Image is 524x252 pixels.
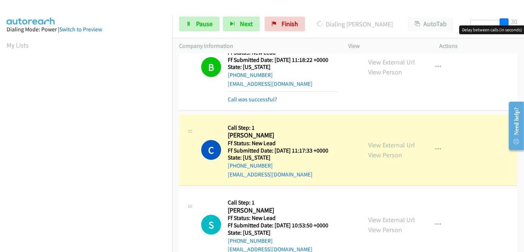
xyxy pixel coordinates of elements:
[408,17,454,31] button: AutoTab
[240,20,253,28] span: Next
[228,71,273,78] a: [PHONE_NUMBER]
[228,237,273,244] a: [PHONE_NUMBER]
[201,215,221,235] div: The call is yet to be attempted
[228,96,277,103] a: Call was successful?
[228,154,338,161] h5: State: [US_STATE]
[228,199,338,206] h5: Call Step: 1
[179,42,335,50] p: Company Information
[228,147,338,154] h5: Ff Submitted Date: [DATE] 11:17:33 +0000
[228,229,338,237] h5: State: [US_STATE]
[348,42,426,50] p: View
[228,171,312,178] a: [EMAIL_ADDRESS][DOMAIN_NAME]
[503,97,524,155] iframe: Resource Center
[228,80,312,87] a: [EMAIL_ADDRESS][DOMAIN_NAME]
[368,216,415,224] a: View External Url
[368,225,402,234] a: View Person
[228,140,338,147] h5: Ff Status: New Lead
[511,17,517,27] div: 30
[228,222,338,229] h5: Ff Submitted Date: [DATE] 10:53:50 +0000
[179,17,220,31] a: Pause
[265,17,305,31] a: Finish
[223,17,260,31] button: Next
[228,162,273,169] a: [PHONE_NUMBER]
[59,26,102,33] a: Switch to Preview
[201,140,221,160] h1: C
[368,151,402,159] a: View Person
[228,63,338,71] h5: State: [US_STATE]
[201,57,221,77] h1: B
[315,19,395,29] p: Dialing [PERSON_NAME]
[7,41,29,49] a: My Lists
[282,20,298,28] span: Finish
[228,124,338,132] h5: Call Step: 1
[201,215,221,235] h1: S
[440,42,518,50] p: Actions
[228,206,338,215] h2: [PERSON_NAME]
[228,214,338,222] h5: Ff Status: New Lead
[368,68,402,76] a: View Person
[368,58,415,66] a: View External Url
[228,131,338,140] h2: [PERSON_NAME]
[368,141,415,149] a: View External Url
[7,25,166,34] div: Dialing Mode: Power |
[196,20,213,28] span: Pause
[228,56,338,64] h5: Ff Submitted Date: [DATE] 11:18:22 +0000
